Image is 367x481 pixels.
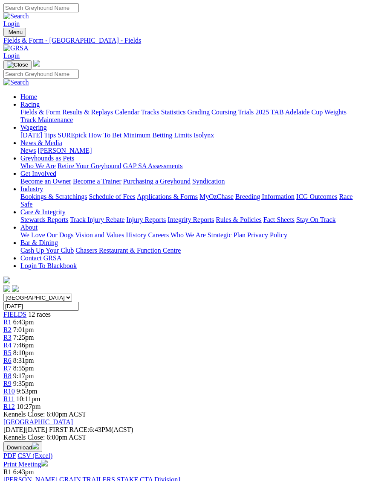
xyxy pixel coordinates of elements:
span: 10:27pm [17,403,41,410]
span: R1 [3,468,12,475]
span: 6:43pm [13,468,34,475]
a: Rules & Policies [216,216,262,223]
a: Tracks [141,108,159,116]
span: 7:46pm [13,341,34,349]
a: Isolynx [194,131,214,139]
a: Get Involved [20,170,56,177]
a: Home [20,93,37,100]
a: Become an Owner [20,178,71,185]
span: 8:31pm [13,357,34,364]
a: Wagering [20,124,47,131]
span: 8:10pm [13,349,34,356]
a: R9 [3,380,12,387]
a: Greyhounds as Pets [20,155,74,162]
a: FIELDS [3,311,26,318]
div: About [20,231,364,239]
a: Fields & Form - [GEOGRAPHIC_DATA] - Fields [3,37,364,44]
span: 6:43PM(ACST) [49,426,133,433]
a: [DATE] Tips [20,131,56,139]
img: Close [7,61,28,68]
a: Purchasing a Greyhound [123,178,191,185]
a: R10 [3,388,15,395]
a: Retire Your Greyhound [58,162,121,169]
a: Stay On Track [296,216,335,223]
a: Fact Sheets [263,216,295,223]
span: 10:11pm [16,395,40,402]
div: Racing [20,108,364,124]
a: R12 [3,403,15,410]
img: Search [3,79,29,86]
a: R6 [3,357,12,364]
a: Become a Trainer [73,178,121,185]
a: R3 [3,334,12,341]
a: Breeding Information [235,193,295,200]
input: Search [3,70,79,79]
img: Search [3,12,29,20]
a: Bookings & Scratchings [20,193,87,200]
a: Privacy Policy [247,231,287,239]
span: 9:53pm [17,388,38,395]
a: Stewards Reports [20,216,68,223]
a: R4 [3,341,12,349]
a: Chasers Restaurant & Function Centre [75,247,181,254]
span: 8:55pm [13,364,34,372]
a: Trials [238,108,254,116]
a: SUREpick [58,131,87,139]
span: [DATE] [3,426,47,433]
a: Applications & Forms [137,193,198,200]
a: Integrity Reports [168,216,214,223]
img: logo-grsa-white.png [3,277,10,283]
a: Syndication [192,178,225,185]
a: Track Maintenance [20,116,73,123]
a: R2 [3,326,12,333]
input: Select date [3,302,79,311]
a: R1 [3,318,12,326]
img: twitter.svg [12,285,19,292]
a: ICG Outcomes [296,193,337,200]
a: Who We Are [20,162,56,169]
a: PDF [3,452,16,459]
a: Fields & Form [20,108,61,116]
span: 9:17pm [13,372,34,379]
a: Login [3,20,20,27]
a: Statistics [161,108,186,116]
div: Download [3,452,364,460]
a: R8 [3,372,12,379]
a: News [20,147,36,154]
a: Results & Replays [62,108,113,116]
button: Toggle navigation [3,28,26,37]
img: GRSA [3,44,29,52]
span: Menu [9,29,23,35]
a: Grading [188,108,210,116]
a: MyOzChase [199,193,234,200]
a: We Love Our Dogs [20,231,73,239]
div: Greyhounds as Pets [20,162,364,170]
span: Kennels Close: 6:00pm ACST [3,411,86,418]
a: R11 [3,395,14,402]
div: Kennels Close: 6:00pm ACST [3,434,364,441]
img: printer.svg [41,460,48,466]
img: download.svg [32,443,39,449]
span: FIRST RACE: [49,426,89,433]
a: Login To Blackbook [20,262,77,269]
a: [PERSON_NAME] [38,147,92,154]
span: 7:01pm [13,326,34,333]
div: Wagering [20,131,364,139]
a: Track Injury Rebate [70,216,124,223]
a: Cash Up Your Club [20,247,74,254]
a: R5 [3,349,12,356]
a: Calendar [115,108,139,116]
a: Login [3,52,20,59]
span: 12 races [28,311,51,318]
a: Who We Are [170,231,206,239]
